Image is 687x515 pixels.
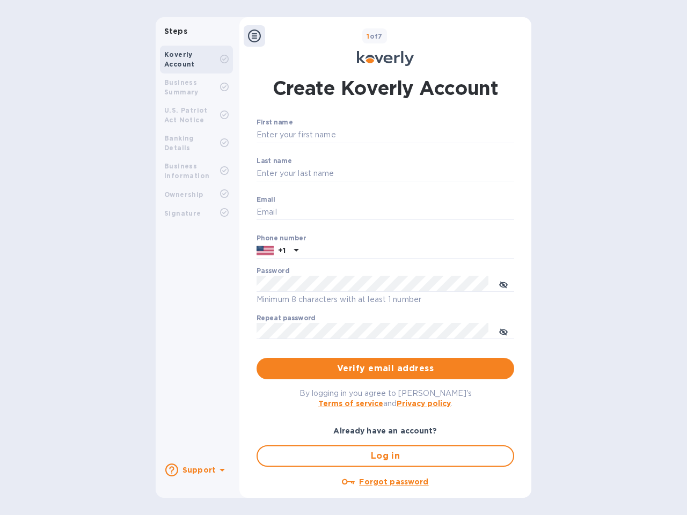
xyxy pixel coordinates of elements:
[164,78,199,96] b: Business Summary
[257,445,514,467] button: Log in
[493,273,514,295] button: toggle password visibility
[164,106,208,124] b: U.S. Patriot Act Notice
[367,32,369,40] span: 1
[164,50,195,68] b: Koverly Account
[318,399,383,408] a: Terms of service
[257,196,275,203] label: Email
[257,127,514,143] input: Enter your first name
[164,209,201,217] b: Signature
[359,477,428,486] u: Forgot password
[257,268,289,275] label: Password
[493,320,514,342] button: toggle password visibility
[367,32,383,40] b: of 7
[278,245,286,256] p: +1
[333,426,437,435] b: Already have an account?
[164,162,209,180] b: Business Information
[182,466,216,474] b: Support
[257,204,514,220] input: Email
[257,293,514,306] p: Minimum 8 characters with at least 1 number
[164,27,187,35] b: Steps
[273,75,499,101] h1: Create Koverly Account
[257,120,293,126] label: First name
[257,358,514,379] button: Verify email address
[257,245,274,256] img: US
[164,190,203,198] b: Ownership
[397,399,451,408] a: Privacy policy
[257,158,292,164] label: Last name
[257,315,316,322] label: Repeat password
[266,450,505,462] span: Log in
[299,389,472,408] span: By logging in you agree to [PERSON_NAME]'s and .
[257,235,306,241] label: Phone number
[265,362,506,375] span: Verify email address
[257,166,514,182] input: Enter your last name
[164,134,194,152] b: Banking Details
